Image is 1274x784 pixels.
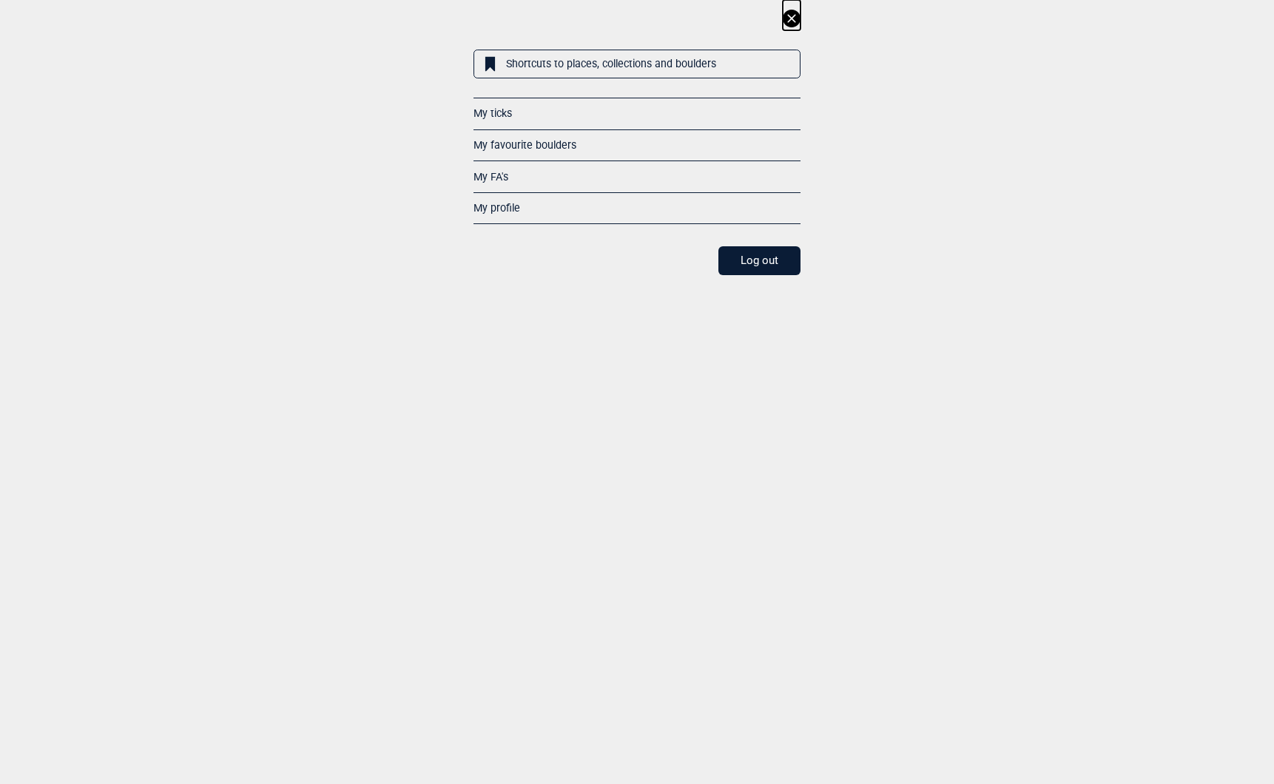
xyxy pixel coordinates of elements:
a: Shortcuts to places, collections and boulders [473,50,801,78]
button: Log out [718,246,801,275]
a: My ticks [473,107,512,119]
a: My favourite boulders [473,139,576,151]
a: My profile [473,202,520,214]
a: My FA's [473,171,508,183]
